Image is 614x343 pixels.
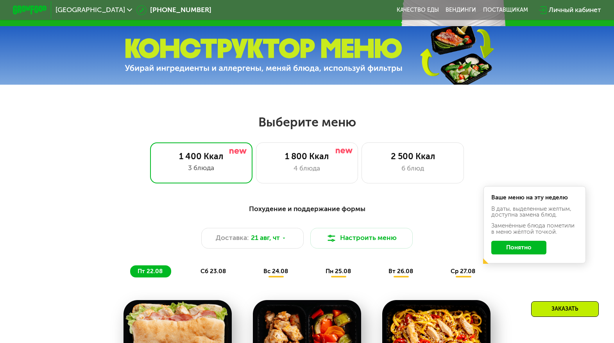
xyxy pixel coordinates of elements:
span: вт 26.08 [388,268,413,275]
span: ср 27.08 [451,268,475,275]
div: 2 500 Ккал [371,151,455,162]
div: В даты, выделенные желтым, доступна замена блюд. [491,206,578,218]
span: пт 22.08 [138,268,163,275]
div: Заменённые блюда пометили в меню жёлтой точкой. [491,223,578,235]
div: Заказать [531,301,599,317]
div: поставщикам [483,7,528,13]
div: Похудение и поддержание формы [55,204,560,214]
span: Доставка: [216,233,249,243]
div: Личный кабинет [549,5,601,15]
div: 3 блюда [159,163,243,173]
a: Качество еды [397,7,439,13]
div: 1 400 Ккал [159,151,243,162]
div: 6 блюд [371,164,455,174]
span: пн 25.08 [326,268,351,275]
button: Настроить меню [310,228,413,248]
div: Ваше меню на эту неделю [491,195,578,201]
a: Вендинги [446,7,476,13]
div: 4 блюда [265,164,349,174]
span: сб 23.08 [200,268,226,275]
button: Понятно [491,241,546,254]
span: вс 24.08 [263,268,288,275]
h2: Выберите меню [27,114,587,130]
a: [PHONE_NUMBER] [136,5,211,15]
span: 21 авг, чт [251,233,280,243]
div: 1 800 Ккал [265,151,349,162]
span: [GEOGRAPHIC_DATA] [55,7,125,13]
